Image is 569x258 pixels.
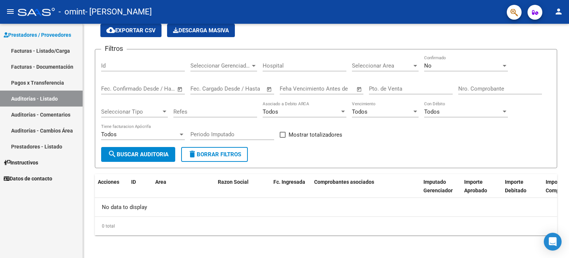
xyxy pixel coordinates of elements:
[289,130,342,139] span: Mostrar totalizadores
[108,151,169,158] span: Buscar Auditoria
[101,108,161,115] span: Seleccionar Tipo
[95,174,128,207] datatable-header-cell: Acciones
[221,85,257,92] input: End date
[420,174,461,207] datatable-header-cell: Imputado Gerenciador
[4,174,52,183] span: Datos de contacto
[215,174,270,207] datatable-header-cell: Razon Social
[4,159,38,167] span: Instructivos
[461,174,502,207] datatable-header-cell: Importe Aprobado
[173,27,229,34] span: Descarga Masiva
[263,108,278,115] span: Todos
[106,27,156,34] span: Exportar CSV
[190,62,250,69] span: Seleccionar Gerenciador
[106,26,115,35] mat-icon: cloud_download
[464,179,487,193] span: Importe Aprobado
[101,147,175,162] button: Buscar Auditoria
[218,179,249,185] span: Razon Social
[128,174,152,207] datatable-header-cell: ID
[423,179,453,193] span: Imputado Gerenciador
[108,150,117,159] mat-icon: search
[188,151,241,158] span: Borrar Filtros
[544,233,562,251] div: Open Intercom Messenger
[152,174,204,207] datatable-header-cell: Area
[85,4,152,20] span: - [PERSON_NAME]
[505,179,526,193] span: Importe Debitado
[6,7,15,16] mat-icon: menu
[265,85,274,94] button: Open calendar
[554,7,563,16] mat-icon: person
[155,179,166,185] span: Area
[132,85,168,92] input: End date
[98,179,119,185] span: Acciones
[59,4,85,20] span: - omint
[502,174,543,207] datatable-header-cell: Importe Debitado
[190,85,214,92] input: Start date
[95,217,557,235] div: 0 total
[424,62,432,69] span: No
[352,108,367,115] span: Todos
[167,24,235,37] app-download-masive: Descarga masiva de comprobantes (adjuntos)
[176,85,184,94] button: Open calendar
[273,179,305,185] span: Fc. Ingresada
[95,198,557,216] div: No data to display
[101,131,117,138] span: Todos
[167,24,235,37] button: Descarga Masiva
[352,62,412,69] span: Seleccionar Area
[100,24,162,37] button: Exportar CSV
[270,174,311,207] datatable-header-cell: Fc. Ingresada
[101,85,125,92] input: Start date
[181,147,248,162] button: Borrar Filtros
[131,179,136,185] span: ID
[424,108,440,115] span: Todos
[355,85,364,94] button: Open calendar
[188,150,197,159] mat-icon: delete
[4,31,71,39] span: Prestadores / Proveedores
[101,43,127,54] h3: Filtros
[314,179,374,185] span: Comprobantes asociados
[311,174,420,207] datatable-header-cell: Comprobantes asociados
